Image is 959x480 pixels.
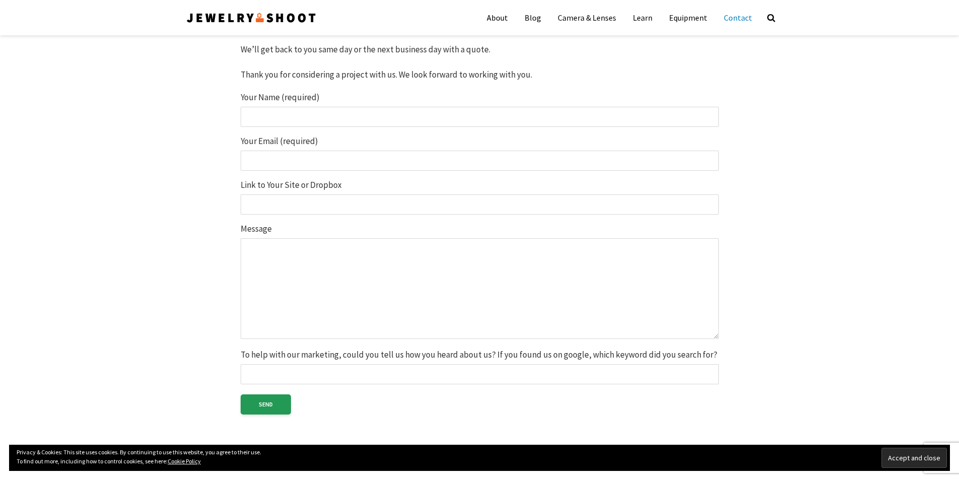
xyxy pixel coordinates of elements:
[517,5,549,30] a: Blog
[168,457,201,465] a: Cookie Policy
[241,151,719,171] input: Your Email (required)
[241,93,719,415] form: Contact form
[881,448,947,468] input: Accept and close
[241,351,719,384] label: To help with our marketing, could you tell us how you heard about us? If you found us on google, ...
[625,5,660,30] a: Learn
[241,107,719,127] input: Your Name (required)
[241,194,719,215] input: Link to Your Site or Dropbox
[241,238,719,339] textarea: Message
[241,225,719,340] label: Message
[550,5,624,30] a: Camera & Lenses
[185,10,317,26] img: Jewelry Photographer Bay Area - San Francisco | Nationwide via Mail
[661,5,715,30] a: Equipment
[241,364,719,384] input: To help with our marketing, could you tell us how you heard about us? If you found us on google, ...
[241,43,719,56] p: We’ll get back to you same day or the next business day with a quote.
[479,5,515,30] a: About
[241,68,719,82] p: Thank you for considering a project with us. We look forward to working with you.
[241,137,719,171] label: Your Email (required)
[241,93,719,127] label: Your Name (required)
[241,181,719,215] label: Link to Your Site or Dropbox
[716,5,760,30] a: Contact
[9,445,950,471] div: Privacy & Cookies: This site uses cookies. By continuing to use this website, you agree to their ...
[241,394,291,415] input: Send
